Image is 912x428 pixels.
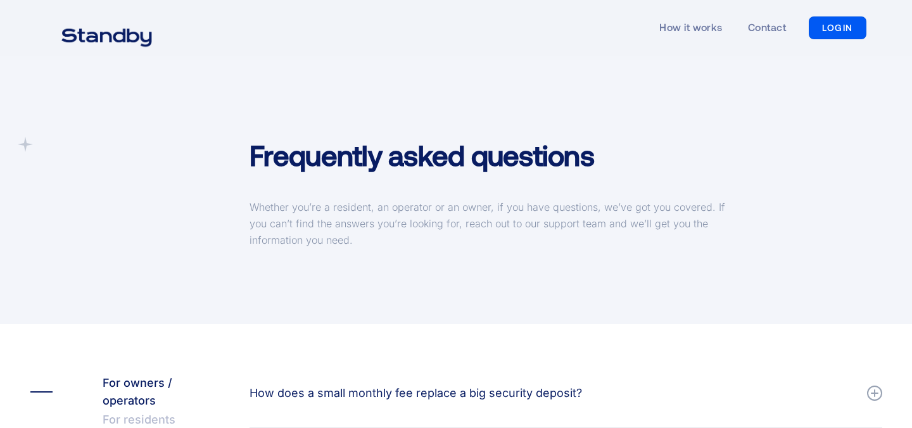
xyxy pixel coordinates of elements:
[103,374,224,410] div: For owners / operators
[250,384,582,402] div: How does a small monthly fee replace a big security deposit?
[250,137,594,173] h1: Frequently asked questions
[46,20,168,35] a: home
[809,16,866,39] a: LOGIN
[250,199,736,248] p: Whether you’re a resident, an operator or an owner, if you have questions, we’ve got you covered....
